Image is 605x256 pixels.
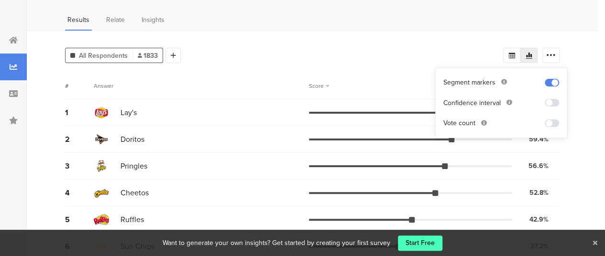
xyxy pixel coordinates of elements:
[443,78,495,87] div: Segment markers
[65,107,94,118] div: 1
[398,235,442,251] a: Start Free
[67,15,89,25] span: Results
[94,212,109,227] img: d3718dnoaommpf.cloudfront.net%2Fitem%2F4b97de38fa74b891da9c.png
[121,187,149,198] span: Cheetos
[443,118,475,128] div: Vote count
[65,160,94,171] div: 3
[94,159,109,174] img: d3718dnoaommpf.cloudfront.net%2Fitem%2F63f4f1cc1ce82d43c46c.png
[79,51,128,61] span: All Respondents
[121,214,144,225] span: Ruffles
[65,82,94,90] div: #
[528,161,549,171] div: 56.6%
[94,185,109,201] img: d3718dnoaommpf.cloudfront.net%2Fitem%2Fce136e4c9bae80a80f4f.png
[309,82,329,90] div: Score
[529,134,549,144] div: 59.4%
[65,187,94,198] div: 4
[94,105,109,120] img: d3718dnoaommpf.cloudfront.net%2Fitem%2Fc2f6a35aed3dfb1956d0.png
[142,15,165,25] span: Insights
[121,160,147,171] span: Pringles
[138,51,158,61] span: 1833
[65,134,94,145] div: 2
[121,134,144,145] span: Doritos
[529,214,549,224] div: 42.9%
[106,15,125,25] span: Relate
[94,82,113,90] div: Answer
[443,98,501,108] div: Confidence interval
[94,132,109,147] img: d3718dnoaommpf.cloudfront.net%2Fitem%2F0e74efcd418749bd082d.png
[163,238,270,248] div: Want to generate your own insights?
[121,107,137,118] span: Lay's
[529,188,549,198] div: 52.8%
[65,214,94,225] div: 5
[272,238,390,248] div: Get started by creating your first survey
